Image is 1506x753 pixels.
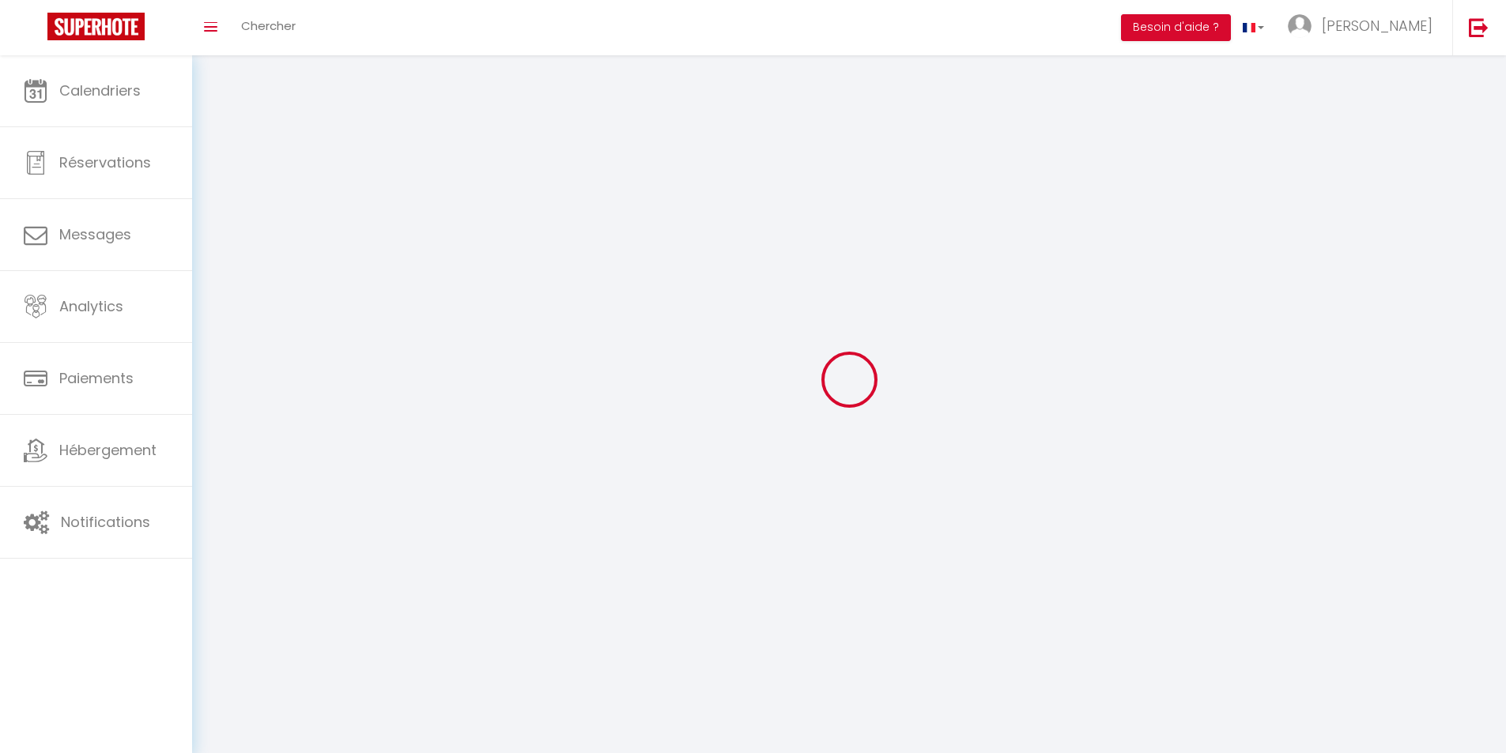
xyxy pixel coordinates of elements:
span: Notifications [61,512,150,532]
span: Chercher [241,17,296,34]
button: Besoin d'aide ? [1121,14,1231,41]
img: Super Booking [47,13,145,40]
span: Réservations [59,152,151,172]
span: Paiements [59,368,134,388]
span: Calendriers [59,81,141,100]
span: [PERSON_NAME] [1322,16,1432,36]
img: logout [1469,17,1489,37]
span: Hébergement [59,440,157,460]
span: Analytics [59,296,123,316]
button: Ouvrir le widget de chat LiveChat [13,6,60,54]
iframe: Chat [1439,682,1494,741]
span: Messages [59,224,131,244]
img: ... [1288,14,1312,38]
